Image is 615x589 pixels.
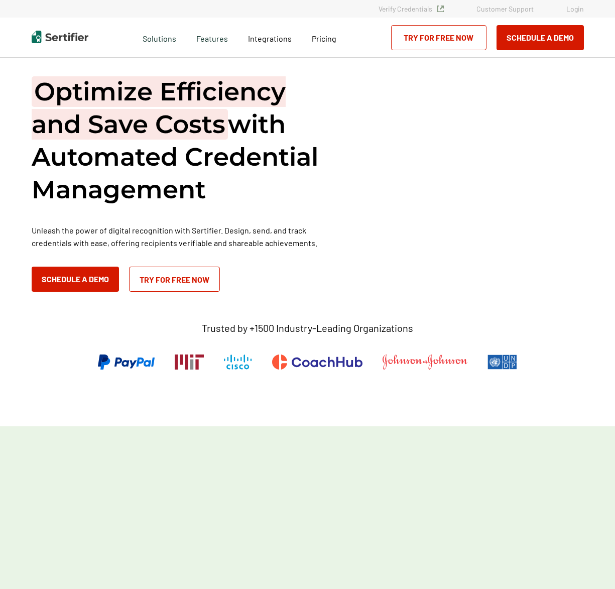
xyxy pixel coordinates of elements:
[383,355,467,370] img: Johnson & Johnson
[32,75,333,206] h1: with Automated Credential Management
[32,31,88,43] img: Sertifier | Digital Credentialing Platform
[175,355,204,370] img: Massachusetts Institute of Technology
[32,76,286,140] span: Optimize Efficiency and Save Costs
[248,31,292,44] a: Integrations
[312,31,336,44] a: Pricing
[129,267,220,292] a: Try for Free Now
[32,224,333,249] p: Unleash the power of digital recognition with Sertifier. Design, send, and track credentials with...
[437,6,444,12] img: Verified
[476,5,534,13] a: Customer Support
[196,31,228,44] span: Features
[272,355,362,370] img: CoachHub
[566,5,584,13] a: Login
[224,355,252,370] img: Cisco
[379,5,444,13] a: Verify Credentials
[487,355,517,370] img: UNDP
[391,25,486,50] a: Try for Free Now
[98,355,155,370] img: PayPal
[143,31,176,44] span: Solutions
[248,34,292,43] span: Integrations
[312,34,336,43] span: Pricing
[202,322,413,334] p: Trusted by +1500 Industry-Leading Organizations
